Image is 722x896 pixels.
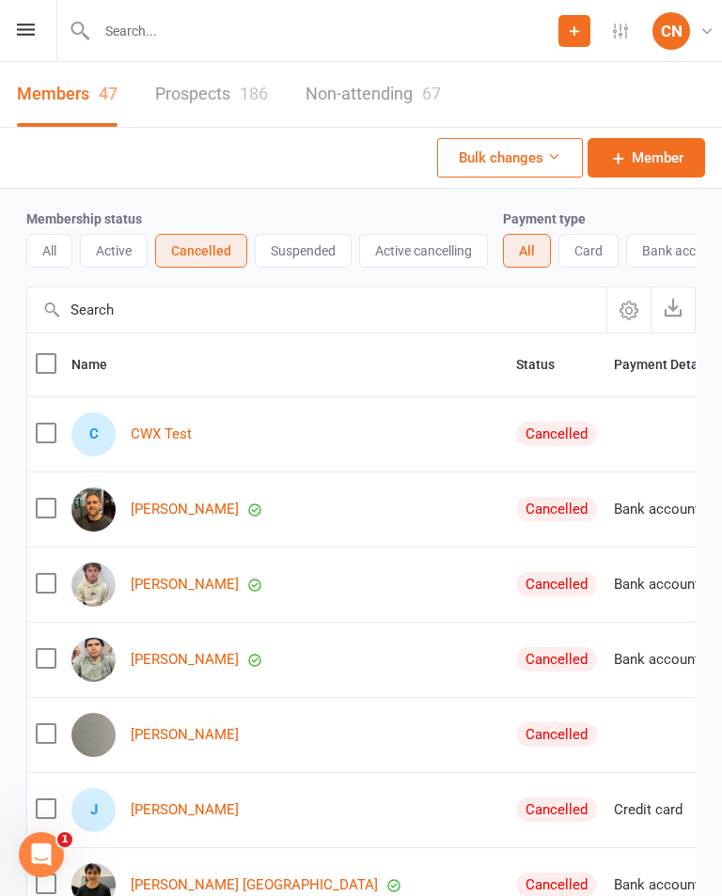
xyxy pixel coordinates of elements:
div: Cancelled [516,572,597,596]
a: CWX Test [131,426,192,442]
div: 47 [99,84,118,103]
button: All [503,234,551,268]
div: Cancelled [516,497,597,521]
button: Active cancelling [359,234,488,268]
span: Status [516,357,575,372]
button: Name [71,353,128,376]
button: Cancelled [155,234,247,268]
img: Noah [71,563,116,607]
input: Search... [91,18,558,44]
span: Member [632,147,683,169]
button: Active [80,234,148,268]
button: Card [558,234,619,268]
button: Status [516,353,575,376]
iframe: Intercom live chat [19,832,64,877]
span: Name [71,357,128,372]
a: Non-attending67 [306,62,441,127]
button: All [26,234,72,268]
a: Prospects186 [155,62,268,127]
button: Bulk changes [437,138,583,178]
button: Suspended [255,234,352,268]
a: Member [588,138,705,178]
div: Jasmine [71,788,116,832]
a: Members47 [17,62,118,127]
a: [PERSON_NAME] [GEOGRAPHIC_DATA] [131,877,378,893]
input: Search [27,287,606,332]
img: Caleb [71,638,116,682]
span: 1 [57,832,72,847]
img: Matt [71,487,116,532]
div: Cancelled [516,422,597,446]
a: [PERSON_NAME] [131,502,239,518]
a: [PERSON_NAME] [131,727,239,743]
div: CWX [71,412,116,456]
img: Samantha [71,713,116,757]
div: Cancelled [516,722,597,747]
a: [PERSON_NAME] [131,577,239,593]
div: CN [652,12,690,50]
label: Membership status [26,211,142,226]
div: Cancelled [516,797,597,822]
label: Payment type [503,211,586,226]
a: [PERSON_NAME] [131,652,239,668]
div: 186 [240,84,268,103]
div: Cancelled [516,647,597,672]
div: 67 [422,84,441,103]
a: [PERSON_NAME] [131,802,239,818]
